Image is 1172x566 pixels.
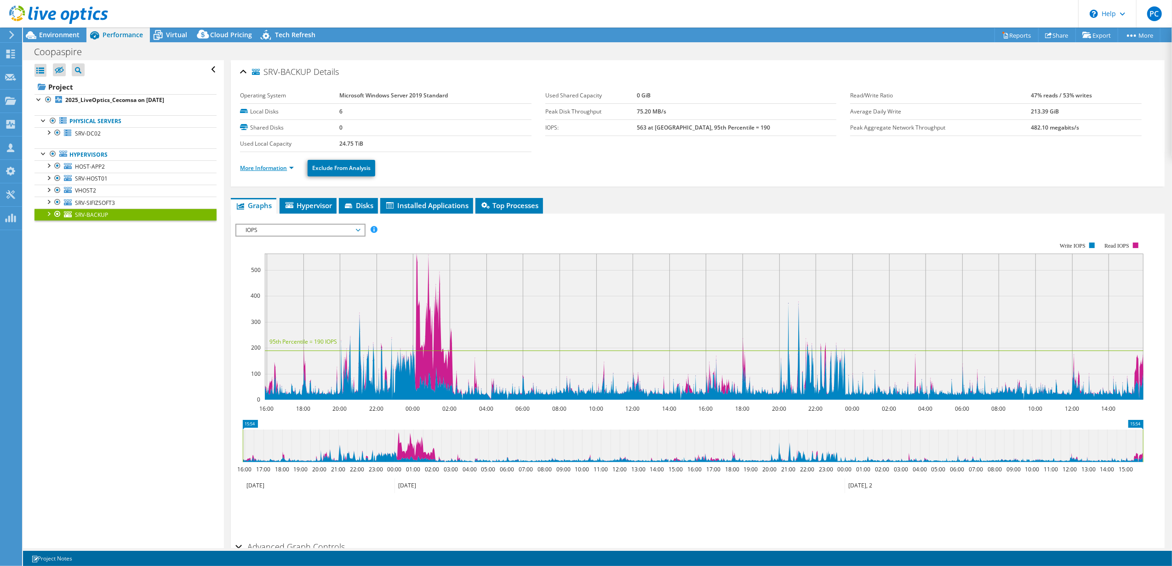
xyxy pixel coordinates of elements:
text: 03:00 [894,465,909,473]
label: IOPS: [545,123,637,132]
text: 09:00 [557,465,571,473]
text: 04:00 [919,405,933,413]
text: 21:00 [332,465,346,473]
text: 22:00 [350,465,365,473]
text: Write IOPS [1060,243,1086,249]
text: 18:00 [275,465,290,473]
a: Physical Servers [34,115,217,127]
text: 08:00 [553,405,567,413]
text: 16:00 [688,465,702,473]
span: HOST-APP2 [75,163,105,170]
b: 213.39 GiB [1031,108,1059,115]
span: Installed Applications [385,201,469,210]
span: IOPS [241,225,359,236]
span: Details [314,66,339,77]
text: 08:00 [538,465,552,473]
span: PC [1147,6,1162,21]
text: 06:00 [500,465,515,473]
text: 0 [257,396,260,403]
text: 23:00 [369,465,383,473]
a: Project Notes [25,553,79,564]
b: 482.10 megabits/s [1031,124,1079,131]
a: 2025_LiveOptics_Cecomsa on [DATE] [34,94,217,106]
span: Environment [39,30,80,39]
text: 00:00 [406,405,420,413]
text: 05:00 [481,465,496,473]
text: 22:00 [809,405,823,413]
text: 95th Percentile = 190 IOPS [269,338,337,345]
span: VHOST2 [75,187,96,194]
text: 20:00 [763,465,777,473]
text: 00:00 [838,465,852,473]
text: 13:00 [632,465,646,473]
span: SRV-SIFIZSOFT3 [75,199,115,207]
a: Project [34,79,217,94]
text: Read IOPS [1105,243,1130,249]
a: Hypervisors [34,148,217,160]
text: 15:00 [1119,465,1133,473]
text: 22:00 [800,465,815,473]
span: SRV-HOST01 [75,175,108,182]
text: 10:00 [1025,465,1040,473]
text: 08:00 [992,405,1006,413]
text: 00:00 [388,465,402,473]
text: 06:00 [955,405,970,413]
a: SRV-HOST01 [34,173,217,185]
text: 02:00 [882,405,897,413]
text: 07:00 [519,465,533,473]
span: Tech Refresh [275,30,315,39]
label: Local Disks [240,107,339,116]
label: Average Daily Write [850,107,1031,116]
text: 12:00 [626,405,640,413]
label: Peak Aggregate Network Throughput [850,123,1031,132]
span: SRV-BACKUP [252,68,311,77]
span: Hypervisor [284,201,332,210]
b: 47% reads / 53% writes [1031,91,1092,99]
text: 500 [251,266,261,274]
b: 75.20 MB/s [637,108,666,115]
text: 14:00 [1100,465,1115,473]
text: 10:00 [589,405,604,413]
text: 07:00 [969,465,983,473]
a: SRV-DC02 [34,127,217,139]
span: Cloud Pricing [210,30,252,39]
label: Used Local Capacity [240,139,339,148]
label: Read/Write Ratio [850,91,1031,100]
text: 21:00 [782,465,796,473]
a: Reports [995,28,1039,42]
text: 400 [251,292,260,300]
text: 02:00 [443,405,457,413]
text: 01:00 [857,465,871,473]
text: 09:00 [1007,465,1021,473]
text: 14:00 [650,465,664,473]
b: 563 at [GEOGRAPHIC_DATA], 95th Percentile = 190 [637,124,770,131]
text: 20:00 [313,465,327,473]
text: 18:00 [297,405,311,413]
span: SRV-DC02 [75,130,101,137]
b: 0 [339,124,343,131]
text: 17:00 [707,465,721,473]
text: 02:00 [425,465,440,473]
a: SRV-BACKUP [34,209,217,221]
span: Performance [103,30,143,39]
b: 24.75 TiB [339,140,363,147]
text: 10:00 [575,465,589,473]
text: 08:00 [988,465,1002,473]
h1: Coopaspire [30,47,96,57]
text: 14:00 [663,405,677,413]
text: 06:00 [516,405,530,413]
text: 11:00 [1044,465,1058,473]
text: 12:00 [613,465,627,473]
label: Used Shared Capacity [545,91,637,100]
text: 20:00 [772,405,787,413]
text: 100 [251,370,261,378]
text: 11:00 [594,465,608,473]
text: 06:00 [950,465,965,473]
span: SRV-BACKUP [75,211,108,219]
svg: \n [1090,10,1098,18]
text: 04:00 [463,465,477,473]
text: 19:00 [294,465,308,473]
text: 20:00 [333,405,347,413]
text: 15:00 [669,465,683,473]
b: 6 [339,108,343,115]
